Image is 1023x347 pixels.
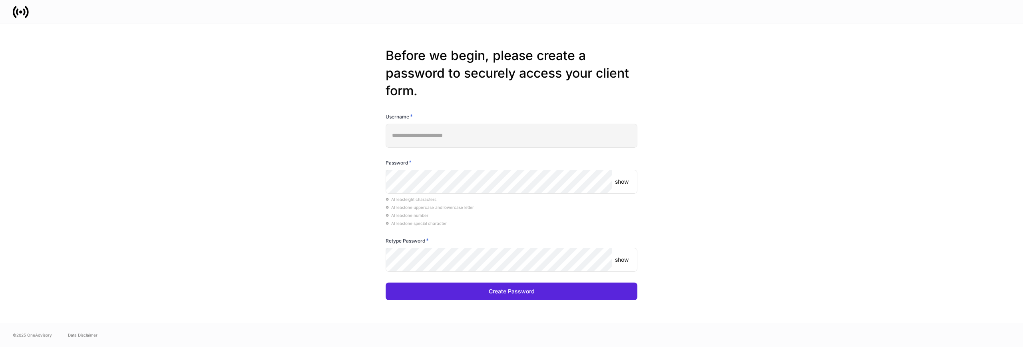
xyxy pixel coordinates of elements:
[386,112,413,120] h6: Username
[489,287,535,295] div: Create Password
[386,205,474,210] span: At least one uppercase and lowercase letter
[386,213,428,218] span: At least one number
[386,47,637,100] h2: Before we begin, please create a password to securely access your client form.
[386,197,436,202] span: At least eight characters
[386,237,429,245] h6: Retype Password
[386,283,637,300] button: Create Password
[13,332,52,338] span: © 2025 OneAdvisory
[386,221,447,226] span: At least one special character
[68,332,98,338] a: Data Disclaimer
[386,158,412,166] h6: Password
[615,178,629,186] p: show
[615,256,629,264] p: show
